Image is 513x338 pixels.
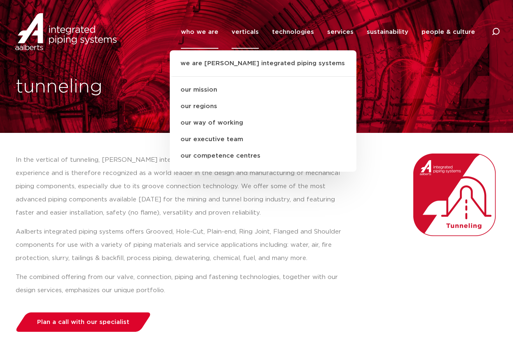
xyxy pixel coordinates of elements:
a: technologies [272,15,314,49]
p: Aalberts integrated piping systems offers Grooved, Hole-Cut, Plain-end, Ring Joint, Flanged and S... [16,225,351,265]
a: our mission [170,82,356,98]
nav: Menu [181,15,475,49]
a: our regions [170,98,356,115]
a: our way of working [170,115,356,131]
p: The combined offering from our valve, connection, piping and fastening technologies, together wit... [16,271,351,297]
a: Plan a call with our specialist [13,312,153,333]
a: our competence centres [170,148,356,164]
span: Plan a call with our specialist [37,319,129,325]
h1: tunneling [16,74,253,100]
a: verticals [232,15,259,49]
a: sustainability [367,15,408,49]
img: Aalberts_IPS_icon_tunneling_rgb [413,154,496,236]
a: we are [PERSON_NAME] integrated piping systems [170,59,356,77]
p: In the vertical of tunneling, [PERSON_NAME] integrated piping systems has had more then 40 years ... [16,154,351,220]
a: our executive team [170,131,356,148]
ul: who we are [170,50,356,172]
a: services [327,15,354,49]
a: people & culture [422,15,475,49]
a: who we are [181,15,218,49]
